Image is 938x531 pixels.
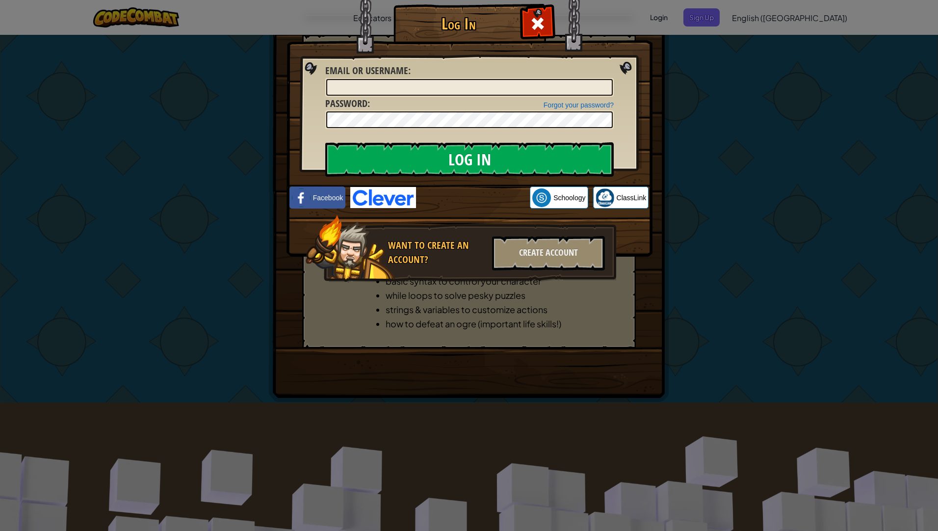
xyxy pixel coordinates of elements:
[292,188,311,207] img: facebook_small.png
[325,97,370,111] label: :
[416,187,530,209] iframe: Sign in with Google Button
[325,142,614,177] input: Log In
[325,64,408,77] span: Email or Username
[532,188,551,207] img: schoology.png
[396,15,521,32] h1: Log In
[325,97,367,110] span: Password
[350,187,416,208] img: clever-logo-blue.png
[325,64,411,78] label: :
[596,188,614,207] img: classlink-logo-small.png
[313,193,343,203] span: Facebook
[736,10,928,186] iframe: Sign in with Google Dialog
[388,239,486,266] div: Want to create an account?
[617,193,647,203] span: ClassLink
[492,236,605,270] div: Create Account
[553,193,585,203] span: Schoology
[544,101,614,109] a: Forgot your password?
